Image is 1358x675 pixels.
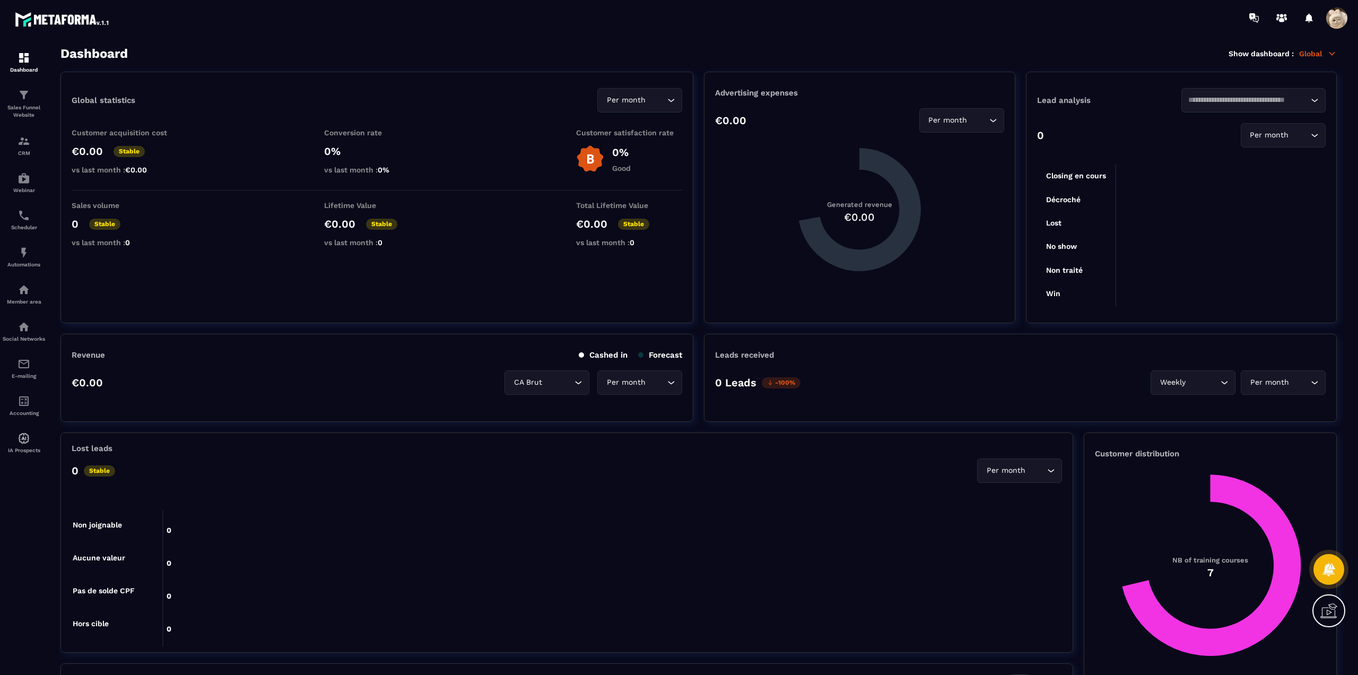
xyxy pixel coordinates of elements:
[18,209,30,222] img: scheduler
[3,410,45,416] p: Accounting
[3,201,45,238] a: schedulerschedulerScheduler
[1248,129,1291,141] span: Per month
[638,350,682,360] p: Forecast
[73,586,135,595] tspan: Pas de solde CPF
[324,145,430,158] p: 0%
[926,115,970,126] span: Per month
[1157,377,1188,388] span: Weekly
[18,283,30,296] img: automations
[72,218,79,230] p: 0
[3,275,45,313] a: automationsautomationsMember area
[18,246,30,259] img: automations
[1046,219,1061,227] tspan: Lost
[73,553,125,562] tspan: Aucune valeur
[1248,377,1291,388] span: Per month
[597,370,682,395] div: Search for option
[3,387,45,424] a: accountantaccountantAccounting
[72,464,79,477] p: 0
[984,465,1028,477] span: Per month
[576,128,682,137] p: Customer satisfaction rate
[3,336,45,342] p: Social Networks
[1095,449,1326,458] p: Customer distribution
[3,238,45,275] a: automationsautomationsAutomations
[1046,195,1081,204] tspan: Décroché
[18,432,30,445] img: automations
[1181,88,1326,112] div: Search for option
[3,224,45,230] p: Scheduler
[1151,370,1235,395] div: Search for option
[60,46,128,61] h3: Dashboard
[72,376,103,389] p: €0.00
[72,201,178,210] p: Sales volume
[84,465,115,477] p: Stable
[715,88,1004,98] p: Advertising expenses
[1241,370,1326,395] div: Search for option
[3,164,45,201] a: automationsautomationsWebinar
[1037,96,1181,105] p: Lead analysis
[125,166,147,174] span: €0.00
[579,350,628,360] p: Cashed in
[3,104,45,119] p: Sales Funnel Website
[576,238,682,247] p: vs last month :
[977,458,1062,483] div: Search for option
[604,94,648,106] span: Per month
[18,358,30,370] img: email
[1046,242,1077,250] tspan: No show
[72,166,178,174] p: vs last month :
[618,219,649,230] p: Stable
[72,238,178,247] p: vs last month :
[15,10,110,29] img: logo
[1037,129,1044,142] p: 0
[511,377,544,388] span: CA Brut
[3,350,45,387] a: emailemailE-mailing
[544,377,572,388] input: Search for option
[3,262,45,267] p: Automations
[72,96,135,105] p: Global statistics
[576,218,607,230] p: €0.00
[18,51,30,64] img: formation
[18,135,30,148] img: formation
[18,89,30,101] img: formation
[3,447,45,453] p: IA Prospects
[125,238,130,247] span: 0
[72,350,105,360] p: Revenue
[18,395,30,408] img: accountant
[1299,49,1337,58] p: Global
[1229,49,1294,58] p: Show dashboard :
[715,114,746,127] p: €0.00
[604,377,648,388] span: Per month
[3,373,45,379] p: E-mailing
[324,128,430,137] p: Conversion rate
[3,299,45,305] p: Member area
[630,238,634,247] span: 0
[3,81,45,127] a: formationformationSales Funnel Website
[612,146,631,159] p: 0%
[18,321,30,333] img: social-network
[18,172,30,185] img: automations
[1046,289,1060,298] tspan: Win
[648,94,665,106] input: Search for option
[72,444,112,453] p: Lost leads
[3,150,45,156] p: CRM
[576,145,604,173] img: b-badge-o.b3b20ee6.svg
[72,145,103,158] p: €0.00
[378,238,382,247] span: 0
[1046,266,1083,274] tspan: Non traité
[648,377,665,388] input: Search for option
[1188,377,1218,388] input: Search for option
[919,108,1004,133] div: Search for option
[378,166,389,174] span: 0%
[72,128,178,137] p: Customer acquisition cost
[3,44,45,81] a: formationformationDashboard
[3,187,45,193] p: Webinar
[366,219,397,230] p: Stable
[612,164,631,172] p: Good
[1046,171,1106,180] tspan: Closing en cours
[597,88,682,112] div: Search for option
[1188,94,1308,106] input: Search for option
[324,201,430,210] p: Lifetime Value
[1291,129,1308,141] input: Search for option
[3,67,45,73] p: Dashboard
[324,218,355,230] p: €0.00
[324,166,430,174] p: vs last month :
